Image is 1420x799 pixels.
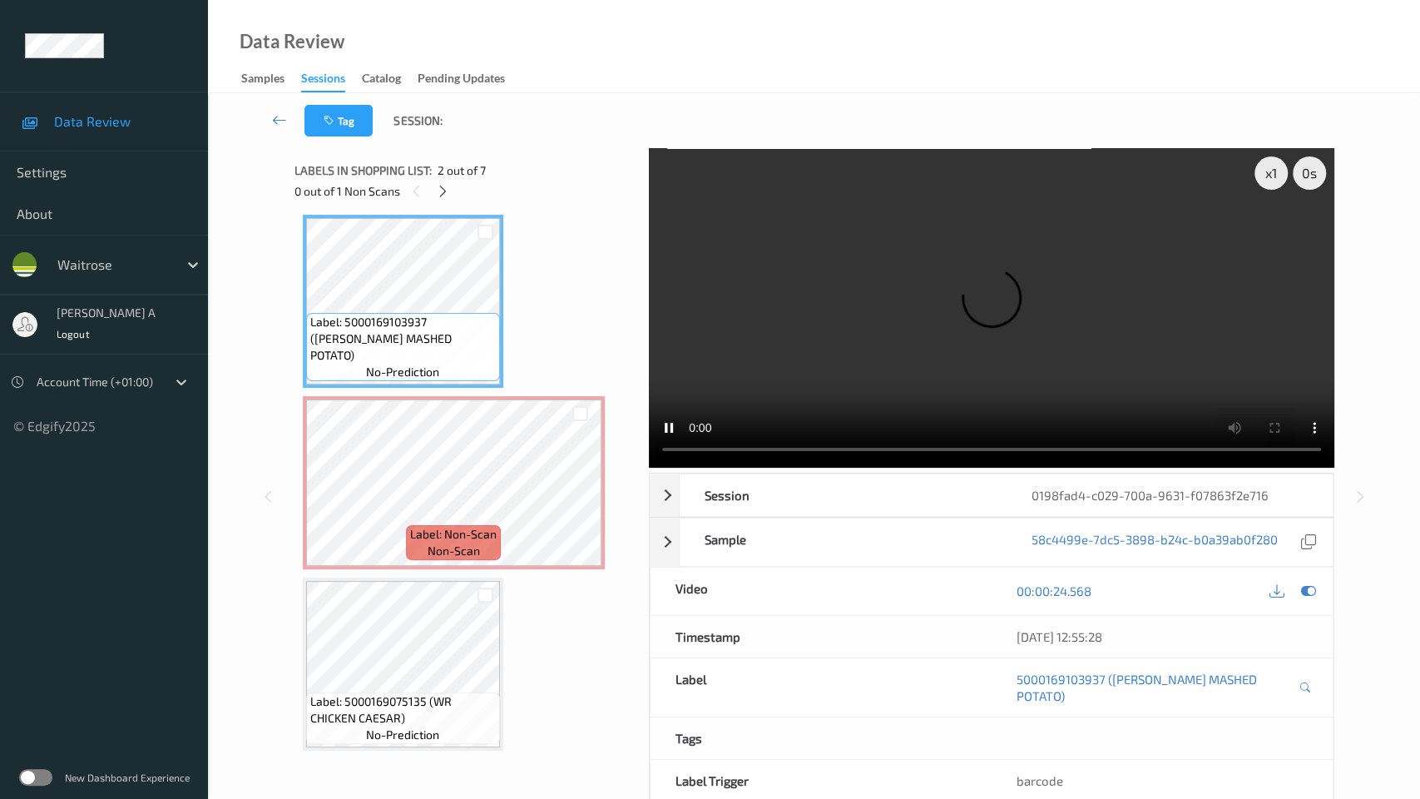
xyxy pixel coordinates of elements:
[1017,628,1308,645] div: [DATE] 12:55:28
[680,519,1006,566] div: Sample
[366,364,439,380] span: no-prediction
[294,162,432,179] span: Labels in shopping list:
[301,70,345,92] div: Sessions
[418,67,522,91] a: Pending Updates
[1017,671,1294,704] a: 5000169103937 ([PERSON_NAME] MASHED POTATO)
[294,181,637,201] div: 0 out of 1 Non Scans
[651,717,992,759] div: Tags
[1293,156,1326,190] div: 0 s
[301,67,362,92] a: Sessions
[651,658,992,717] div: Label
[650,474,1333,517] div: Session0198fad4-c029-700a-9631-f07863f2e716
[310,314,496,364] span: Label: 5000169103937 ([PERSON_NAME] MASHED POTATO)
[366,727,439,743] span: no-prediction
[1017,583,1091,599] a: 00:00:24.568
[241,67,301,91] a: Samples
[1006,474,1332,516] div: 0198fad4-c029-700a-9631-f07863f2e716
[304,105,373,136] button: Tag
[1031,531,1277,553] a: 58c4499e-7dc5-3898-b24c-b0a39ab0f280
[651,616,992,658] div: Timestamp
[680,474,1006,516] div: Session
[393,112,442,129] span: Session:
[241,70,284,91] div: Samples
[650,518,1333,567] div: Sample58c4499e-7dc5-3898-b24c-b0a39ab0f280
[310,693,496,727] span: Label: 5000169075135 (WR CHICKEN CAESAR)
[428,543,480,559] span: non-scan
[362,67,418,91] a: Catalog
[362,70,401,91] div: Catalog
[651,568,992,615] div: Video
[418,70,505,91] div: Pending Updates
[1254,156,1288,190] div: x 1
[240,33,344,50] div: Data Review
[410,526,497,543] span: Label: Non-Scan
[438,162,486,179] span: 2 out of 7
